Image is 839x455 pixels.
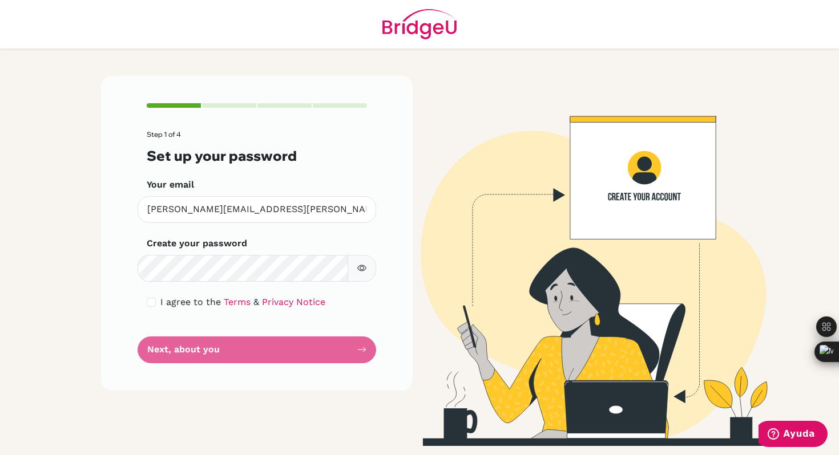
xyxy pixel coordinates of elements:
[147,237,247,250] label: Create your password
[262,296,325,307] a: Privacy Notice
[147,178,194,192] label: Your email
[147,148,367,164] h3: Set up your password
[160,296,221,307] span: I agree to the
[138,196,376,223] input: Insert your email*
[759,421,828,449] iframe: Abre un widget desde donde se puede obtener más información
[147,130,181,139] span: Step 1 of 4
[253,296,259,307] span: &
[224,296,251,307] a: Terms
